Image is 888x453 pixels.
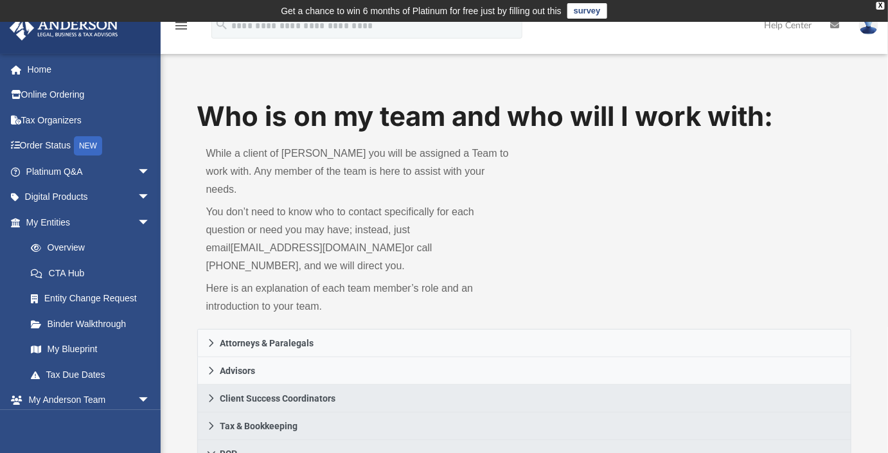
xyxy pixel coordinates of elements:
[206,280,515,315] p: Here is an explanation of each team member’s role and an introduction to your team.
[859,16,878,35] img: User Pic
[220,394,336,403] span: Client Success Coordinators
[18,235,170,261] a: Overview
[9,57,170,82] a: Home
[138,184,163,211] span: arrow_drop_down
[6,15,122,40] img: Anderson Advisors Platinum Portal
[9,387,163,413] a: My Anderson Teamarrow_drop_down
[18,337,163,362] a: My Blueprint
[220,422,298,431] span: Tax & Bookkeeping
[74,136,102,155] div: NEW
[876,2,885,10] div: close
[9,133,170,159] a: Order StatusNEW
[138,209,163,236] span: arrow_drop_down
[9,184,170,210] a: Digital Productsarrow_drop_down
[197,98,852,136] h1: Who is on my team and who will I work with:
[18,286,170,312] a: Entity Change Request
[138,159,163,185] span: arrow_drop_down
[197,357,852,385] a: Advisors
[206,203,515,275] p: You don’t need to know who to contact specifically for each question or need you may have; instea...
[220,366,256,375] span: Advisors
[9,209,170,235] a: My Entitiesarrow_drop_down
[206,145,515,199] p: While a client of [PERSON_NAME] you will be assigned a Team to work with. Any member of the team ...
[9,82,170,108] a: Online Ordering
[215,17,229,31] i: search
[18,311,170,337] a: Binder Walkthrough
[138,387,163,414] span: arrow_drop_down
[220,339,314,348] span: Attorneys & Paralegals
[197,329,852,357] a: Attorneys & Paralegals
[231,242,405,253] a: [EMAIL_ADDRESS][DOMAIN_NAME]
[18,260,170,286] a: CTA Hub
[9,159,170,184] a: Platinum Q&Aarrow_drop_down
[9,107,170,133] a: Tax Organizers
[18,362,170,387] a: Tax Due Dates
[197,413,852,440] a: Tax & Bookkeeping
[173,24,189,33] a: menu
[173,18,189,33] i: menu
[567,3,607,19] a: survey
[197,385,852,413] a: Client Success Coordinators
[281,3,562,19] div: Get a chance to win 6 months of Platinum for free just by filling out this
